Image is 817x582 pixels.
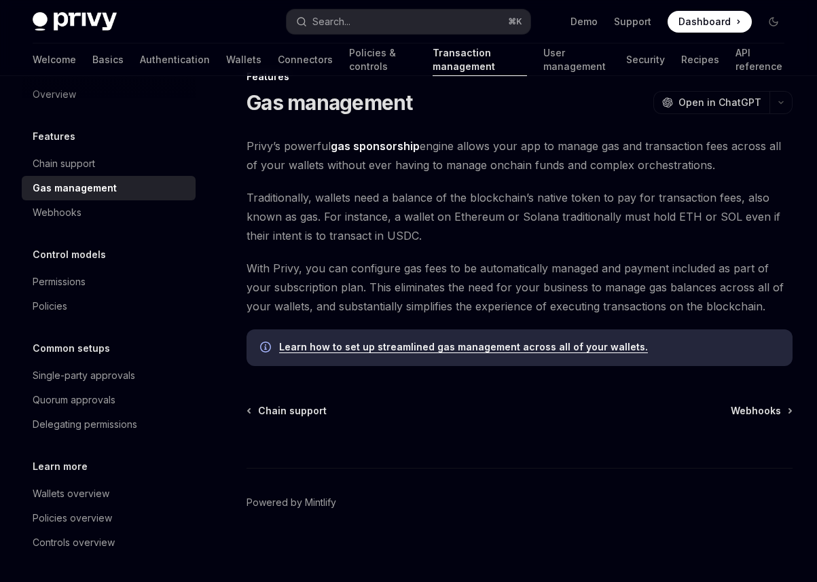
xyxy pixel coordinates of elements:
[626,43,665,76] a: Security
[226,43,261,76] a: Wallets
[260,342,274,355] svg: Info
[22,530,196,555] a: Controls overview
[279,341,648,353] a: Learn how to set up streamlined gas management across all of your wallets.
[22,176,196,200] a: Gas management
[33,416,137,433] div: Delegating permissions
[349,43,416,76] a: Policies & controls
[33,180,117,196] div: Gas management
[22,412,196,437] a: Delegating permissions
[22,363,196,388] a: Single-party approvals
[247,188,793,245] span: Traditionally, wallets need a balance of the blockchain’s native token to pay for transaction fee...
[33,43,76,76] a: Welcome
[33,156,95,172] div: Chain support
[614,15,651,29] a: Support
[22,200,196,225] a: Webhooks
[33,128,75,145] h5: Features
[247,137,793,175] span: Privy’s powerful engine allows your app to manage gas and transaction fees across all of your wal...
[312,14,350,30] div: Search...
[653,91,769,114] button: Open in ChatGPT
[433,43,527,76] a: Transaction management
[278,43,333,76] a: Connectors
[543,43,610,76] a: User management
[287,10,530,34] button: Search...⌘K
[33,486,109,502] div: Wallets overview
[331,139,420,153] strong: gas sponsorship
[508,16,522,27] span: ⌘ K
[33,247,106,263] h5: Control models
[247,90,413,115] h1: Gas management
[33,340,110,357] h5: Common setups
[22,151,196,176] a: Chain support
[92,43,124,76] a: Basics
[247,70,793,84] div: Features
[731,404,791,418] a: Webhooks
[33,12,117,31] img: dark logo
[33,458,88,475] h5: Learn more
[681,43,719,76] a: Recipes
[22,481,196,506] a: Wallets overview
[678,15,731,29] span: Dashboard
[763,11,784,33] button: Toggle dark mode
[258,404,327,418] span: Chain support
[33,392,115,408] div: Quorum approvals
[247,259,793,316] span: With Privy, you can configure gas fees to be automatically managed and payment included as part o...
[668,11,752,33] a: Dashboard
[33,510,112,526] div: Policies overview
[731,404,781,418] span: Webhooks
[22,506,196,530] a: Policies overview
[33,298,67,314] div: Policies
[140,43,210,76] a: Authentication
[736,43,784,76] a: API reference
[33,534,115,551] div: Controls overview
[247,496,336,509] a: Powered by Mintlify
[570,15,598,29] a: Demo
[22,388,196,412] a: Quorum approvals
[678,96,761,109] span: Open in ChatGPT
[22,294,196,319] a: Policies
[33,367,135,384] div: Single-party approvals
[22,270,196,294] a: Permissions
[248,404,327,418] a: Chain support
[33,204,81,221] div: Webhooks
[33,274,86,290] div: Permissions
